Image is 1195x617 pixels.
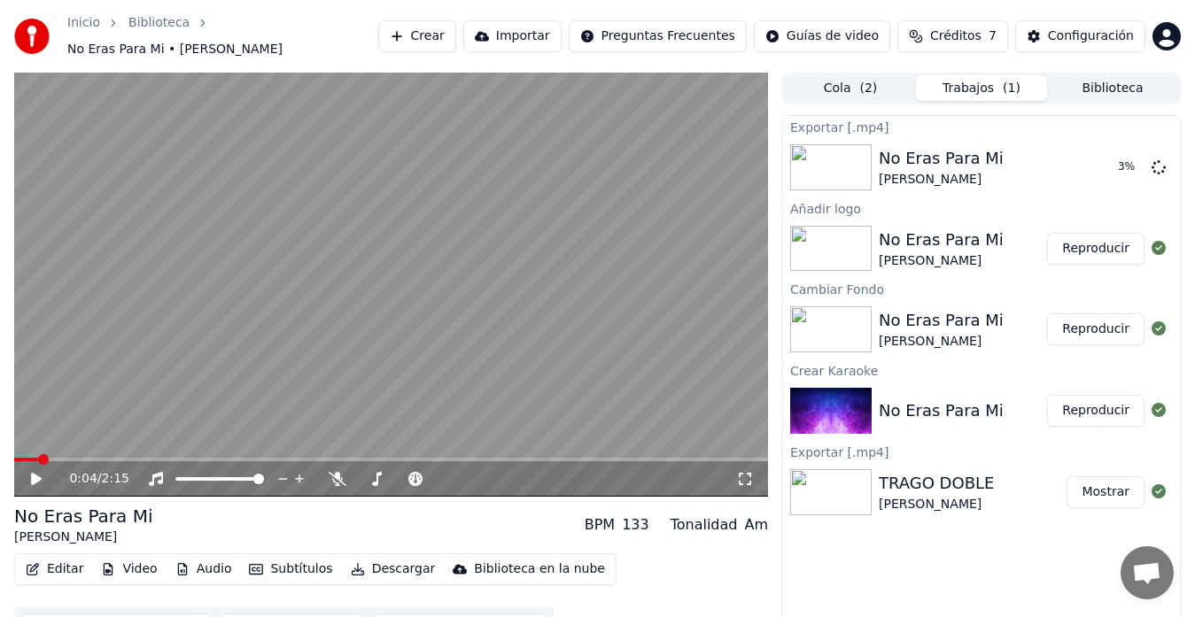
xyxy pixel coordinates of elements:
[94,557,164,582] button: Video
[879,398,1004,423] div: No Eras Para Mi
[671,514,738,536] div: Tonalidad
[879,146,1004,171] div: No Eras Para Mi
[930,27,982,45] span: Créditos
[897,20,1008,52] button: Créditos7
[67,14,378,58] nav: breadcrumb
[14,504,153,528] div: No Eras Para Mi
[14,19,50,54] img: youka
[879,333,1004,351] div: [PERSON_NAME]
[1118,160,1145,174] div: 3 %
[585,514,615,536] div: BPM
[1015,20,1145,52] button: Configuración
[785,75,916,101] button: Cola
[569,20,747,52] button: Preguntas Frecuentes
[1047,75,1178,101] button: Biblioteca
[744,514,768,536] div: Am
[1047,395,1145,427] button: Reproducir
[783,116,1180,137] div: Exportar [.mp4]
[1048,27,1134,45] div: Configuración
[879,496,994,513] div: [PERSON_NAME]
[879,228,1004,252] div: No Eras Para Mi
[622,514,649,536] div: 133
[783,441,1180,462] div: Exportar [.mp4]
[783,278,1180,299] div: Cambiar Fondo
[474,560,605,578] div: Biblioteca en la nube
[69,470,97,488] span: 0:04
[1121,546,1174,599] div: Chat abierto
[754,20,890,52] button: Guías de video
[783,359,1180,381] div: Crear Karaoke
[128,14,190,32] a: Biblioteca
[879,308,1004,333] div: No Eras Para Mi
[859,80,877,97] span: ( 2 )
[102,470,129,488] span: 2:15
[67,14,100,32] a: Inicio
[463,20,562,52] button: Importar
[1047,313,1145,345] button: Reproducir
[14,528,153,546] div: [PERSON_NAME]
[879,171,1004,189] div: [PERSON_NAME]
[879,252,1004,270] div: [PERSON_NAME]
[1003,80,1020,97] span: ( 1 )
[19,557,90,582] button: Editar
[1067,476,1145,508] button: Mostrar
[1047,233,1145,265] button: Reproducir
[344,557,443,582] button: Descargar
[67,41,283,58] span: No Eras Para Mi • [PERSON_NAME]
[783,197,1180,219] div: Añadir logo
[168,557,239,582] button: Audio
[989,27,997,45] span: 7
[879,471,994,496] div: TRAGO DOBLE
[916,75,1047,101] button: Trabajos
[242,557,339,582] button: Subtítulos
[378,20,456,52] button: Crear
[69,470,112,488] div: /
